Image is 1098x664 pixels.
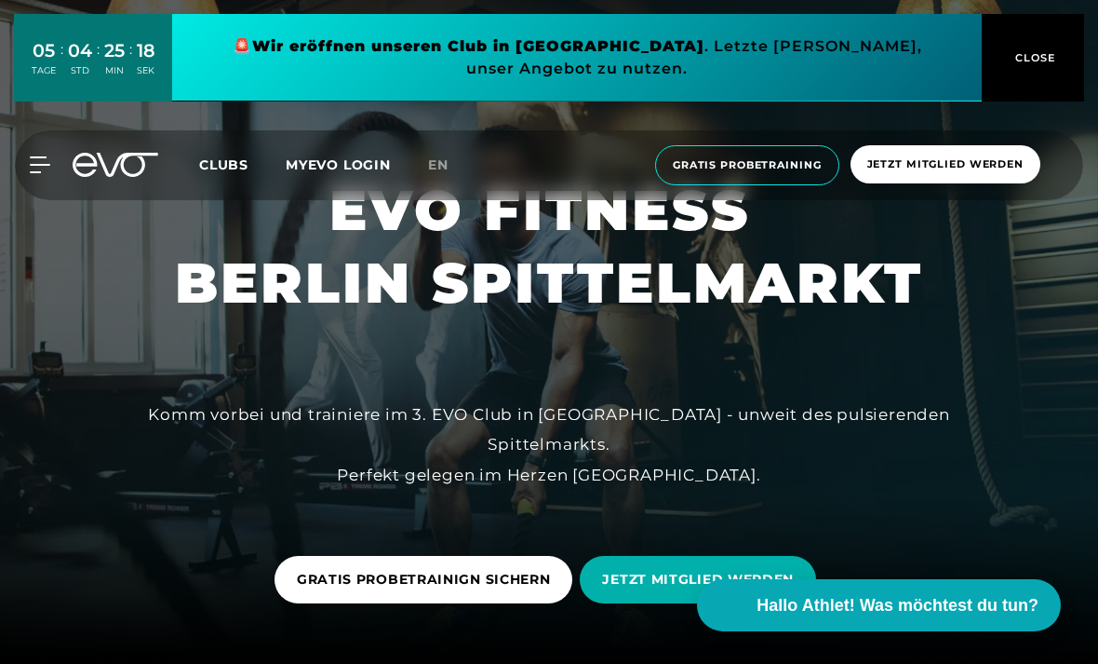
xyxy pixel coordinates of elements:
[982,14,1084,102] button: CLOSE
[97,39,100,88] div: :
[32,37,56,64] div: 05
[199,156,248,173] span: Clubs
[199,156,286,173] a: Clubs
[137,64,155,77] div: SEK
[757,593,1038,618] span: Hallo Athlet! Was möchtest du tun?
[673,157,822,173] span: Gratis Probetraining
[104,64,125,77] div: MIN
[274,542,581,617] a: GRATIS PROBETRAINIGN SICHERN
[428,156,449,173] span: en
[104,37,125,64] div: 25
[68,64,92,77] div: STD
[867,156,1024,172] span: Jetzt Mitglied werden
[297,570,551,589] span: GRATIS PROBETRAINIGN SICHERN
[649,145,845,185] a: Gratis Probetraining
[845,145,1046,185] a: Jetzt Mitglied werden
[580,542,823,617] a: JETZT MITGLIED WERDEN
[68,37,92,64] div: 04
[175,174,923,319] h1: EVO FITNESS BERLIN SPITTELMARKT
[60,39,63,88] div: :
[697,579,1061,631] button: Hallo Athlet! Was möchtest du tun?
[602,570,794,589] span: JETZT MITGLIED WERDEN
[129,39,132,88] div: :
[1011,49,1056,66] span: CLOSE
[32,64,56,77] div: TAGE
[428,155,471,176] a: en
[137,37,155,64] div: 18
[286,156,391,173] a: MYEVO LOGIN
[130,400,968,490] div: Komm vorbei und trainiere im 3. EVO Club in [GEOGRAPHIC_DATA] - unweit des pulsierenden Spittelma...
